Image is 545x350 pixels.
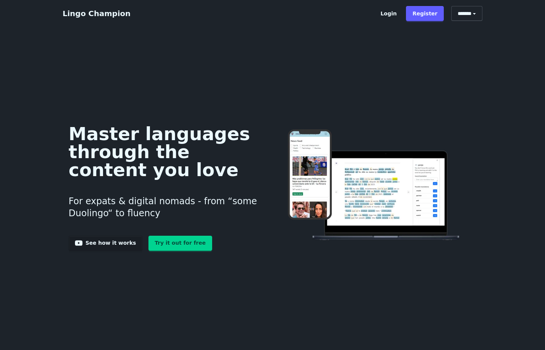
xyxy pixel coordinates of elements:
h3: For expats & digital nomads - from “some Duolingo“ to fluency [69,186,261,228]
a: See how it works [69,236,142,251]
a: Register [406,6,444,21]
a: Login [374,6,403,21]
img: Learn languages online [273,129,476,241]
a: Lingo Champion [63,9,130,18]
h1: Master languages through the content you love [69,125,261,179]
a: Try it out for free [148,236,212,251]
